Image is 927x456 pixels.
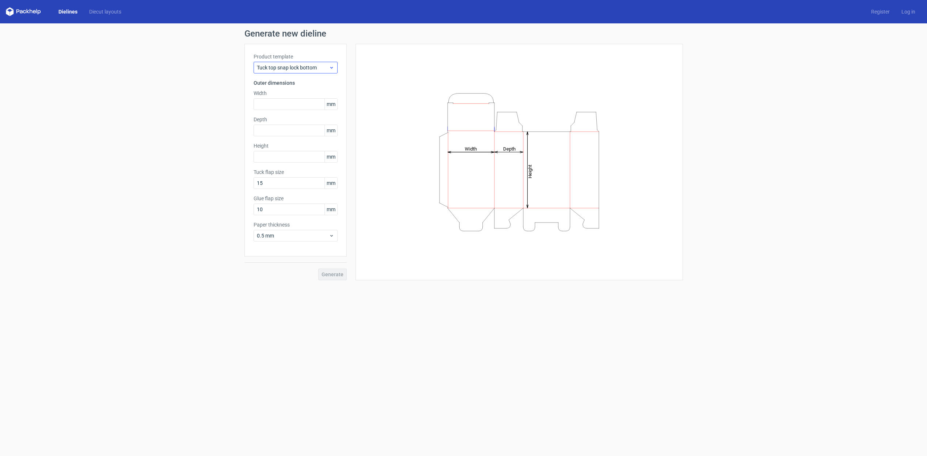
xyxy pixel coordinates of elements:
[324,178,337,189] span: mm
[244,29,683,38] h1: Generate new dieline
[503,146,516,151] tspan: Depth
[324,125,337,136] span: mm
[324,204,337,215] span: mm
[83,8,127,15] a: Diecut layouts
[254,116,338,123] label: Depth
[53,8,83,15] a: Dielines
[324,151,337,162] span: mm
[254,90,338,97] label: Width
[896,8,921,15] a: Log in
[254,221,338,228] label: Paper thickness
[254,53,338,60] label: Product template
[254,168,338,176] label: Tuck flap size
[257,64,329,71] span: Tuck top snap lock bottom
[257,232,329,239] span: 0.5 mm
[254,195,338,202] label: Glue flap size
[527,164,533,178] tspan: Height
[464,146,476,151] tspan: Width
[254,79,338,87] h3: Outer dimensions
[254,142,338,149] label: Height
[865,8,896,15] a: Register
[324,99,337,110] span: mm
